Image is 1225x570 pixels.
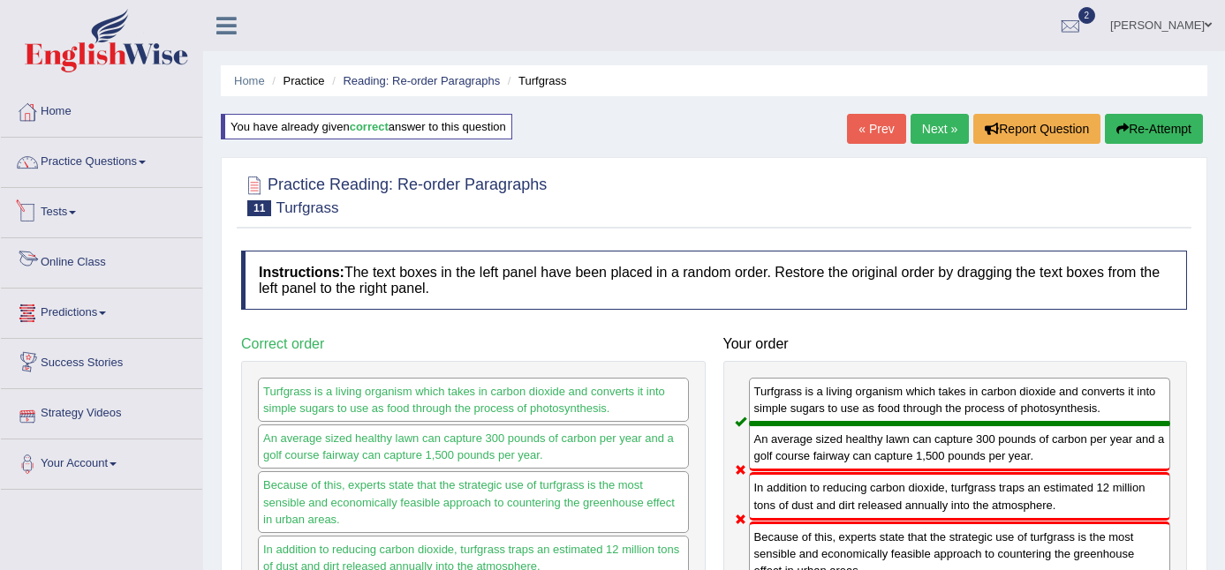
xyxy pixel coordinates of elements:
[343,74,500,87] a: Reading: Re-order Paragraphs
[973,114,1100,144] button: Report Question
[1,439,202,484] a: Your Account
[258,424,689,469] div: An average sized healthy lawn can capture 300 pounds of carbon per year and a golf course fairway...
[234,74,265,87] a: Home
[276,199,338,216] small: Turfgrass
[723,336,1188,352] h4: Your order
[749,378,1171,424] div: Turfgrass is a living organism which takes in carbon dioxide and converts it into simple sugars t...
[259,265,344,280] b: Instructions:
[503,72,567,89] li: Turfgrass
[258,471,689,532] div: Because of this, experts state that the strategic use of turfgrass is the most sensible and econo...
[1,138,202,182] a: Practice Questions
[1078,7,1096,24] span: 2
[241,172,547,216] h2: Practice Reading: Re-order Paragraphs
[1,289,202,333] a: Predictions
[1,389,202,433] a: Strategy Videos
[247,200,271,216] span: 11
[847,114,905,144] a: « Prev
[749,472,1171,520] div: In addition to reducing carbon dioxide, turfgrass traps an estimated 12 million tons of dust and ...
[241,336,706,352] h4: Correct order
[1,188,202,232] a: Tests
[1,238,202,282] a: Online Class
[1,339,202,383] a: Success Stories
[911,114,969,144] a: Next »
[1,87,202,131] a: Home
[221,114,512,139] div: You have already given answer to this question
[258,378,689,422] div: Turfgrass is a living organism which takes in carbon dioxide and converts it into simple sugars t...
[268,72,324,89] li: Practice
[749,424,1171,471] div: An average sized healthy lawn can capture 300 pounds of carbon per year and a golf course fairway...
[350,120,389,133] b: correct
[1105,114,1203,144] button: Re-Attempt
[241,251,1187,310] h4: The text boxes in the left panel have been placed in a random order. Restore the original order b...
